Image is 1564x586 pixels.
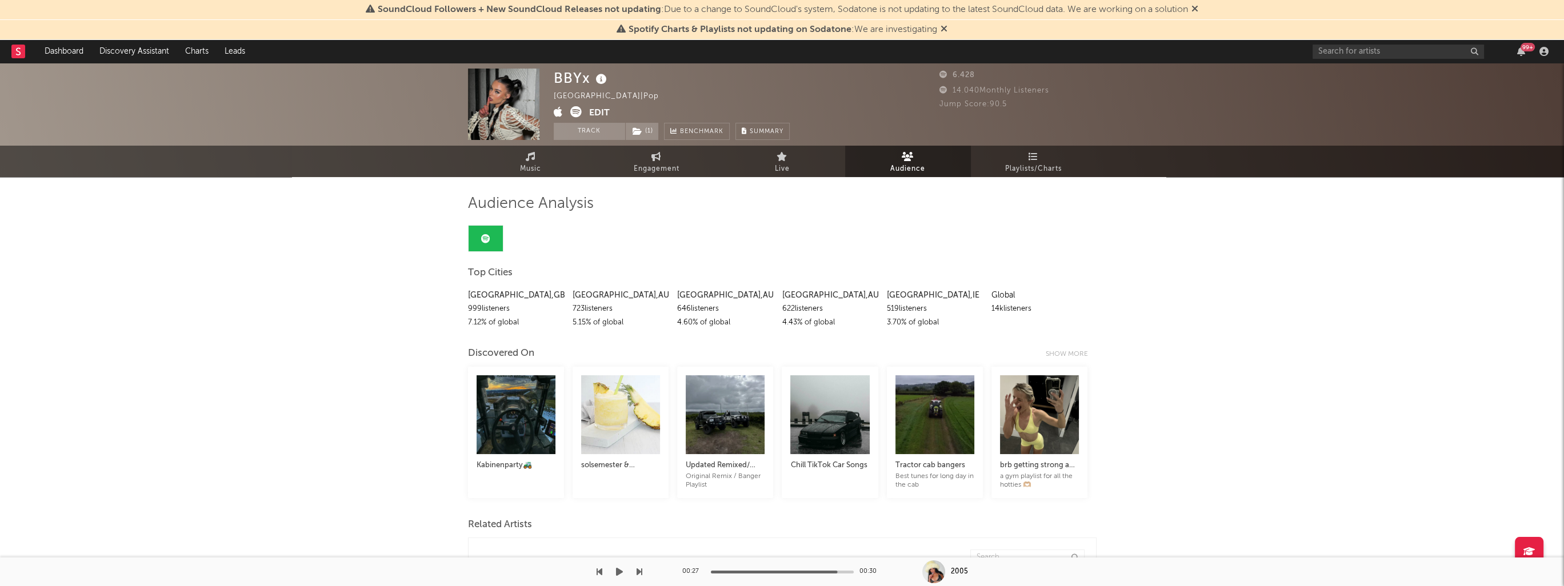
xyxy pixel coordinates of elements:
[468,266,513,280] span: Top Cities
[1313,45,1484,59] input: Search for artists
[941,25,947,34] span: Dismiss
[1005,162,1062,176] span: Playlists/Charts
[1521,43,1535,51] div: 99 +
[217,40,253,63] a: Leads
[477,459,555,472] div: Kabinenparty🚜
[719,146,845,177] a: Live
[895,459,974,472] div: Tractor cab bangers
[626,123,658,140] button: (1)
[177,40,217,63] a: Charts
[887,302,983,316] div: 519 listeners
[686,459,765,472] div: Updated Remixed/ Bangers
[677,288,773,302] div: [GEOGRAPHIC_DATA] , AU
[37,40,91,63] a: Dashboard
[573,316,669,330] div: 5.15 % of global
[1000,472,1079,489] div: a gym playlist for all the hotties 🫶🏼
[782,288,878,302] div: [GEOGRAPHIC_DATA] , AU
[939,101,1007,108] span: Jump Score: 90.5
[629,25,937,34] span: : We are investigating
[895,472,974,489] div: Best tunes for long day in the cab
[378,5,661,14] span: SoundCloud Followers + New SoundCloud Releases not updating
[890,162,925,176] span: Audience
[573,288,669,302] div: [GEOGRAPHIC_DATA] , AU
[520,162,541,176] span: Music
[895,447,974,489] a: Tractor cab bangersBest tunes for long day in the cab
[1046,347,1097,361] div: Show more
[939,87,1049,94] span: 14.040 Monthly Listeners
[859,565,882,579] div: 00:30
[629,25,851,34] span: Spotify Charts & Playlists not updating on Sodatone
[682,565,705,579] div: 00:27
[790,447,869,481] a: Chill TikTok Car Songs
[686,472,765,489] div: Original Remix / Banger Playlist
[887,288,983,302] div: [GEOGRAPHIC_DATA] , IE
[468,197,594,211] span: Audience Analysis
[677,302,773,316] div: 646 listeners
[1000,459,1079,472] div: brb getting strong and hot
[1517,47,1525,56] button: 99+
[971,146,1097,177] a: Playlists/Charts
[91,40,177,63] a: Discovery Assistant
[1191,5,1198,14] span: Dismiss
[677,316,773,330] div: 4.60 % of global
[782,302,878,316] div: 622 listeners
[686,447,765,489] a: Updated Remixed/ BangersOriginal Remix / Banger Playlist
[735,123,790,140] button: Summary
[991,288,1087,302] div: Global
[581,447,660,481] a: solsemester & myggspray
[554,123,625,140] button: Track
[573,302,669,316] div: 723 listeners
[634,162,679,176] span: Engagement
[468,518,532,532] span: Related Artists
[468,347,534,360] div: Discovered On
[790,459,869,472] div: Chill TikTok Car Songs
[939,71,975,79] span: 6.428
[1000,447,1079,489] a: brb getting strong and hota gym playlist for all the hotties 🫶🏼
[775,162,790,176] span: Live
[477,447,555,481] a: Kabinenparty🚜
[554,69,610,87] div: BBYx
[750,129,783,135] span: Summary
[594,146,719,177] a: Engagement
[845,146,971,177] a: Audience
[468,288,564,302] div: [GEOGRAPHIC_DATA] , GB
[589,106,610,121] button: Edit
[554,90,672,103] div: [GEOGRAPHIC_DATA] | Pop
[468,316,564,330] div: 7.12 % of global
[625,123,659,140] span: ( 1 )
[468,302,564,316] div: 999 listeners
[782,316,878,330] div: 4.43 % of global
[468,146,594,177] a: Music
[887,316,983,330] div: 3.70 % of global
[951,567,968,577] div: 2005
[970,549,1085,565] input: Search...
[991,302,1087,316] div: 14k listeners
[378,5,1188,14] span: : Due to a change to SoundCloud's system, Sodatone is not updating to the latest SoundCloud data....
[680,125,723,139] span: Benchmark
[664,123,730,140] a: Benchmark
[581,459,660,472] div: solsemester & myggspray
